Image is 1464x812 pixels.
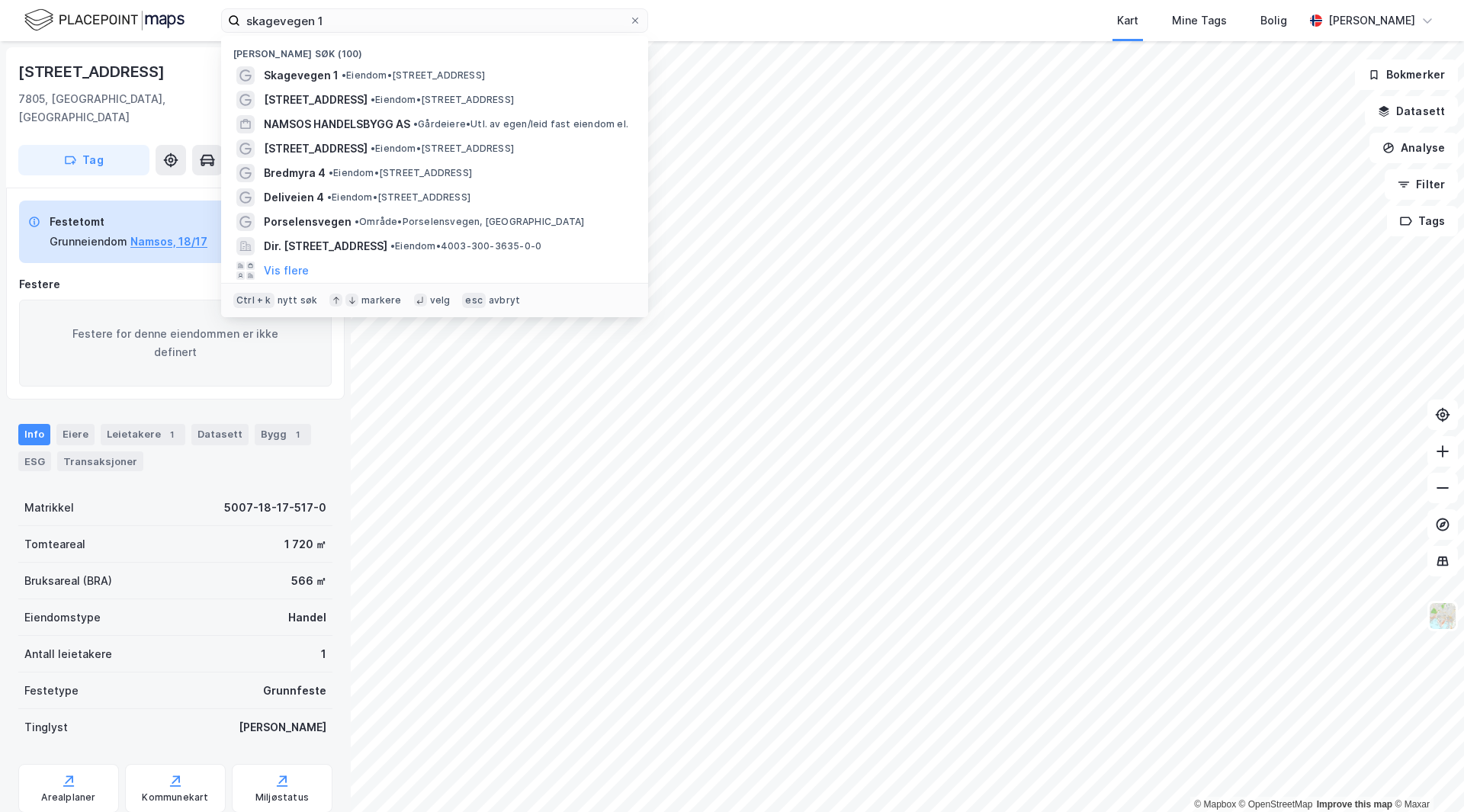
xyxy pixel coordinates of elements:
[1355,59,1458,90] button: Bokmerker
[264,115,410,133] span: NAMSOS HANDELSBYGG AS
[233,293,274,308] div: Ctrl + k
[430,294,451,307] div: velg
[327,191,470,204] span: Eiendom • [STREET_ADDRESS]
[239,718,326,737] div: [PERSON_NAME]
[355,216,584,228] span: Område • Porselensvegen, [GEOGRAPHIC_DATA]
[18,145,149,175] button: Tag
[327,191,332,203] span: •
[290,427,305,442] div: 1
[41,791,95,804] div: Arealplaner
[18,451,51,471] div: ESG
[1117,11,1138,30] div: Kart
[264,262,309,280] button: Vis flere
[1172,11,1227,30] div: Mine Tags
[1385,169,1458,200] button: Filter
[264,188,324,207] span: Deliveien 4
[1328,11,1415,30] div: [PERSON_NAME]
[18,59,168,84] div: [STREET_ADDRESS]
[1388,739,1464,812] div: Kontrollprogram for chat
[18,90,246,127] div: 7805, [GEOGRAPHIC_DATA], [GEOGRAPHIC_DATA]
[1365,96,1458,127] button: Datasett
[321,645,326,663] div: 1
[142,791,208,804] div: Kommunekart
[278,294,318,307] div: nytt søk
[1369,133,1458,163] button: Analyse
[413,118,418,130] span: •
[371,94,375,105] span: •
[264,66,339,85] span: Skagevegen 1
[101,424,185,445] div: Leietakere
[371,94,514,106] span: Eiendom • [STREET_ADDRESS]
[329,167,472,179] span: Eiendom • [STREET_ADDRESS]
[1239,799,1313,810] a: OpenStreetMap
[24,535,85,554] div: Tomteareal
[18,424,50,445] div: Info
[264,164,326,182] span: Bredmyra 4
[1388,739,1464,812] iframe: Chat Widget
[284,535,326,554] div: 1 720 ㎡
[291,572,326,590] div: 566 ㎡
[342,69,485,82] span: Eiendom • [STREET_ADDRESS]
[19,275,332,294] div: Festere
[288,608,326,627] div: Handel
[1317,799,1392,810] a: Improve this map
[264,140,368,158] span: [STREET_ADDRESS]
[1428,602,1457,631] img: Z
[164,427,179,442] div: 1
[489,294,520,307] div: avbryt
[24,682,79,700] div: Festetype
[371,143,375,154] span: •
[24,645,112,663] div: Antall leietakere
[24,608,101,627] div: Eiendomstype
[390,240,541,252] span: Eiendom • 4003-300-3635-0-0
[390,240,395,252] span: •
[56,424,95,445] div: Eiere
[24,572,112,590] div: Bruksareal (BRA)
[255,424,311,445] div: Bygg
[57,451,143,471] div: Transaksjoner
[1194,799,1236,810] a: Mapbox
[1387,206,1458,236] button: Tags
[371,143,514,155] span: Eiendom • [STREET_ADDRESS]
[264,237,387,255] span: Dir. [STREET_ADDRESS]
[342,69,346,81] span: •
[355,216,359,227] span: •
[264,213,352,231] span: Porselensvegen
[462,293,486,308] div: esc
[50,233,127,251] div: Grunneiendom
[255,791,309,804] div: Miljøstatus
[24,718,68,737] div: Tinglyst
[50,213,207,231] div: Festetomt
[264,91,368,109] span: [STREET_ADDRESS]
[240,9,629,32] input: Søk på adresse, matrikkel, gårdeiere, leietakere eller personer
[191,424,249,445] div: Datasett
[1260,11,1287,30] div: Bolig
[19,300,332,387] div: Festere for denne eiendommen er ikke definert
[413,118,628,130] span: Gårdeiere • Utl. av egen/leid fast eiendom el.
[221,36,648,63] div: [PERSON_NAME] søk (100)
[24,499,74,517] div: Matrikkel
[263,682,326,700] div: Grunnfeste
[224,499,326,517] div: 5007-18-17-517-0
[130,233,207,251] button: Namsos, 18/17
[329,167,333,178] span: •
[24,7,185,34] img: logo.f888ab2527a4732fd821a326f86c7f29.svg
[361,294,401,307] div: markere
